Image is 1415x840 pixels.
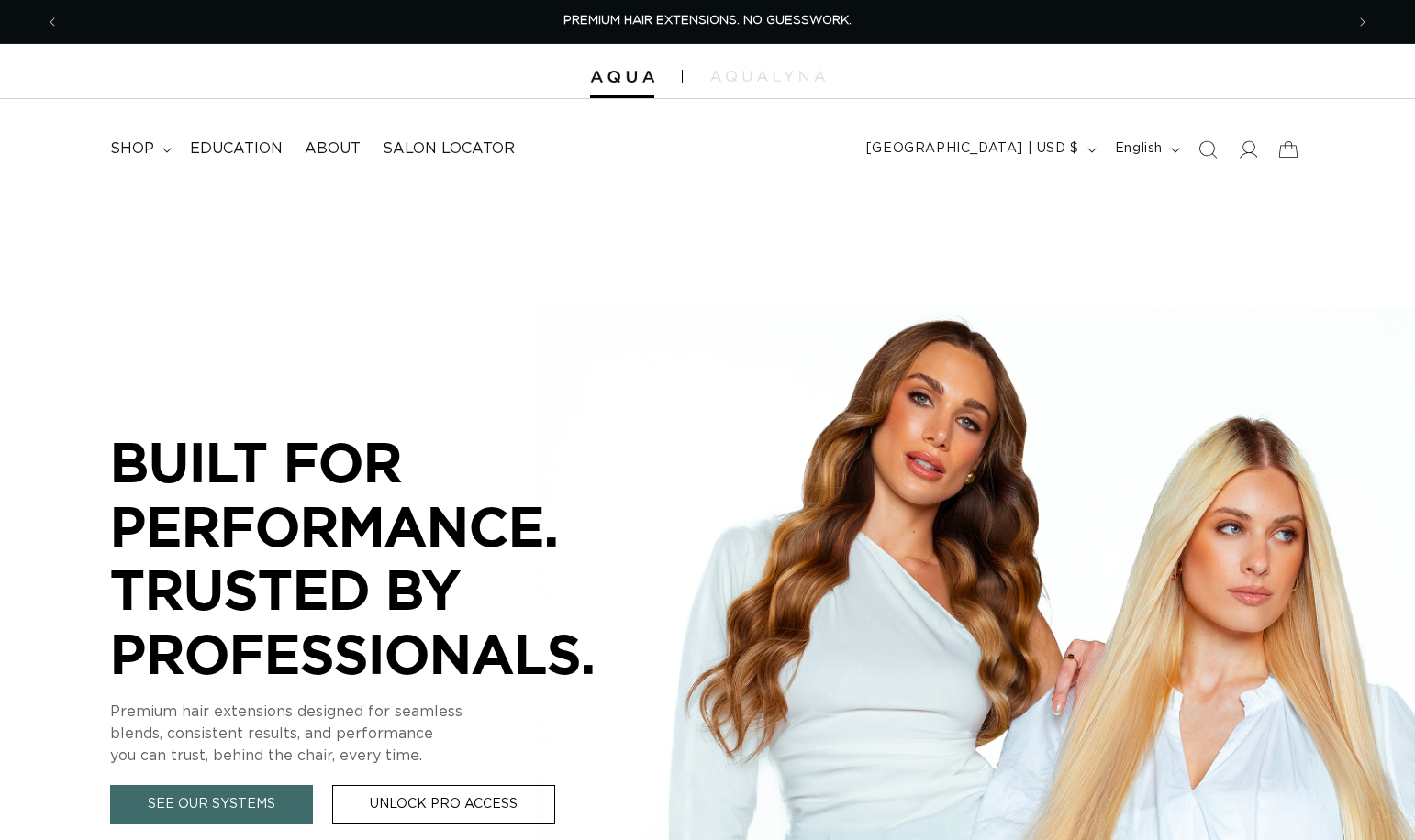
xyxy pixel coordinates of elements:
a: Education [179,128,294,170]
summary: shop [99,128,179,170]
a: Unlock Pro Access [332,785,555,824]
summary: Search [1187,129,1228,170]
span: PREMIUM HAIR EXTENSIONS. NO GUESSWORK. [563,15,852,27]
button: [GEOGRAPHIC_DATA] | USD $ [855,132,1104,167]
span: Salon Locator [383,139,515,159]
button: Next announcement [1343,5,1383,39]
img: aqualyna.com [710,71,825,82]
span: [GEOGRAPHIC_DATA] | USD $ [866,139,1079,159]
a: About [294,128,372,170]
p: BUILT FOR PERFORMANCE. TRUSTED BY PROFESSIONALS. [110,430,661,685]
button: Previous announcement [32,5,72,39]
span: shop [110,139,154,159]
a: See Our Systems [110,785,313,824]
a: Salon Locator [372,128,526,170]
button: English [1104,132,1187,167]
span: Education [190,139,283,159]
span: About [305,139,361,159]
img: Aqua Hair Extensions [590,71,654,83]
p: Premium hair extensions designed for seamless blends, consistent results, and performance you can... [110,701,661,767]
span: English [1115,139,1163,159]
